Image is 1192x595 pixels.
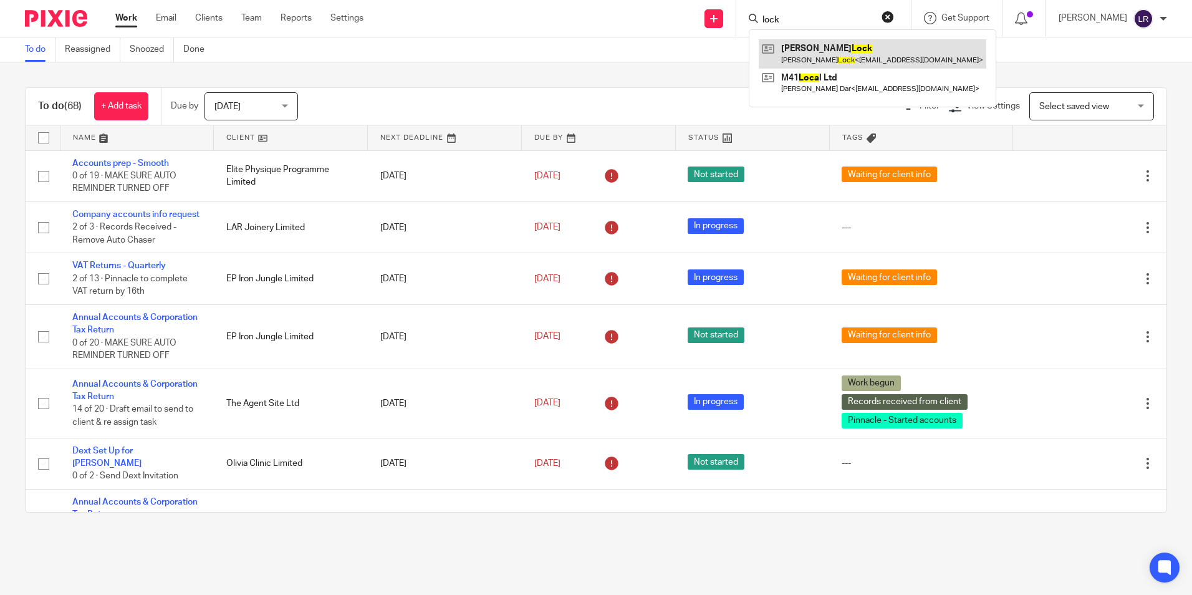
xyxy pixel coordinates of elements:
td: Olivia Clinic Limited [214,438,368,489]
span: 0 of 20 · MAKE SURE AUTO REMINDER TURNED OFF [72,339,176,360]
td: [DATE] [368,438,522,489]
input: Search [761,15,873,26]
a: Accounts prep - Smooth [72,159,169,168]
span: Tags [842,134,863,141]
td: The Agent Site Ltd [214,369,368,438]
span: 0 of 2 · Send Dext Invitation [72,472,178,481]
span: Select saved view [1039,102,1109,111]
span: Waiting for client info [842,167,937,182]
a: Dext Set Up for [PERSON_NAME] [72,447,142,468]
td: EP Iron Jungle Limited [214,304,368,369]
a: To do [25,37,55,62]
a: Annual Accounts & Corporation Tax Return [72,313,198,334]
span: Pinnacle - Started accounts [842,413,963,428]
a: Team [241,12,262,24]
div: --- [842,221,1000,234]
td: Elite Physique Programme Limited [214,150,368,201]
span: (68) [64,101,82,111]
img: Pixie [25,10,87,27]
a: Annual Accounts & Corporation Tax Return [72,380,198,401]
a: VAT Returns - Quarterly [72,261,166,270]
img: svg%3E [1133,9,1153,29]
td: Fusion Networking Limited [214,489,368,553]
a: + Add task [94,92,148,120]
span: Get Support [941,14,989,22]
span: [DATE] [534,172,560,180]
span: 0 of 19 · MAKE SURE AUTO REMINDER TURNED OFF [72,172,176,193]
span: In progress [688,218,744,234]
td: [DATE] [368,253,522,304]
span: In progress [688,269,744,285]
a: Annual Accounts & Corporation Tax Return [72,498,198,519]
span: In progress [688,394,744,410]
a: Email [156,12,176,24]
h1: To do [38,100,82,113]
td: [DATE] [368,304,522,369]
span: Not started [688,327,744,343]
p: Due by [171,100,198,112]
span: [DATE] [534,459,560,468]
td: LAR Joinery Limited [214,201,368,253]
td: [DATE] [368,201,522,253]
td: [DATE] [368,489,522,553]
span: Not started [688,167,744,182]
span: Not started [688,454,744,470]
span: [DATE] [534,223,560,232]
td: EP Iron Jungle Limited [214,253,368,304]
td: [DATE] [368,369,522,438]
span: 2 of 3 · Records Received - Remove Auto Chaser [72,223,176,245]
span: Waiting for client info [842,269,937,285]
p: [PERSON_NAME] [1059,12,1127,24]
div: --- [842,457,1000,470]
a: Settings [330,12,363,24]
span: [DATE] [534,274,560,283]
a: Work [115,12,137,24]
button: Clear [882,11,894,23]
span: Waiting for client info [842,327,937,343]
span: Not started [688,512,744,528]
a: Reassigned [65,37,120,62]
span: [DATE] [534,332,560,341]
span: [DATE] [534,399,560,408]
span: 14 of 20 · Draft email to send to client & re assign task [72,405,193,427]
span: Records received from client [842,394,968,410]
td: [DATE] [368,150,522,201]
span: Work begun [842,375,901,391]
span: Waiting for client info [842,512,937,528]
span: 2 of 13 · Pinnacle to complete VAT return by 16th [72,274,188,296]
a: Snoozed [130,37,174,62]
a: Reports [281,12,312,24]
a: Clients [195,12,223,24]
span: [DATE] [214,102,241,111]
a: Company accounts info request [72,210,199,219]
a: Done [183,37,214,62]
